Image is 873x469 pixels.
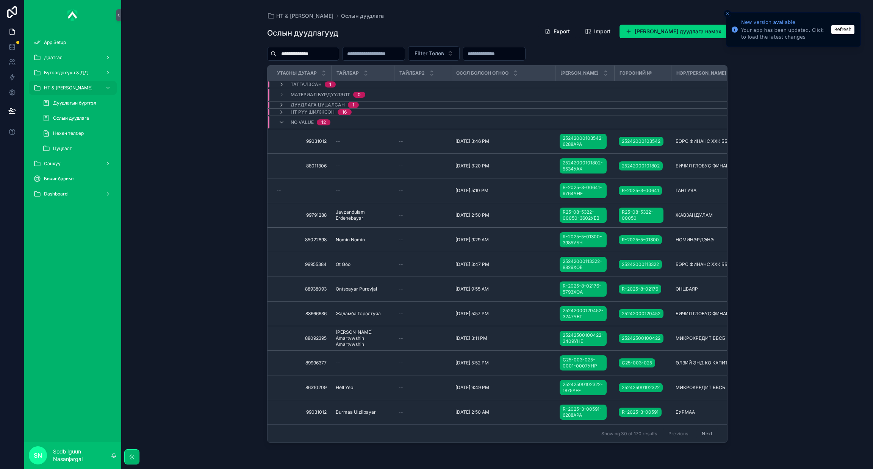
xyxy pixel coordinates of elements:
div: 16 [342,109,347,115]
span: БЭРС ФИНАНС ХХК ББСБ БАЯН-ӨЛГИЙ САЛБАР [676,261,786,267]
a: -- [399,163,446,169]
span: [DATE] 5:10 PM [455,188,488,194]
a: App Setup [29,36,117,49]
span: 25242000101802 [622,163,660,169]
span: [DATE] 5:57 PM [455,311,489,317]
div: 1 [352,102,354,108]
div: 0 [358,92,361,98]
span: Материал бүрдүүлэлт [291,92,350,98]
span: R25-08-5322-00050 [622,209,660,221]
a: 25242500100422 [619,334,663,343]
span: Санхүү [44,161,61,167]
a: R25-08-5322-00050-3602УЕВ [560,208,607,223]
span: [DATE] 5:52 PM [455,360,489,366]
a: 25242500102322-1875УЕЕ [560,380,607,395]
span: 25242000103542-6288АРА [563,135,604,147]
a: Õt Góò [336,261,390,267]
span: Nomin Nomin [336,237,365,243]
span: ГАНТУЯА [676,188,696,194]
a: -- [399,261,446,267]
a: 88938093 [277,286,327,292]
a: -- [336,188,390,194]
div: Your app has been updated. Click to load the latest changes [741,27,829,41]
a: 25242000120452 [619,309,663,318]
a: 25242500102322-1875УЕЕ [560,378,610,397]
a: R-2025-3-00641-9764УНЕ [560,183,607,198]
a: НТ & [PERSON_NAME] [267,12,333,20]
span: Import [594,28,610,35]
span: [DATE] 3:47 PM [455,261,489,267]
a: Ослын дуудлага [341,12,384,20]
a: [PERSON_NAME] дуудлага нэмэх [620,25,727,38]
span: R-2025-8-02176-5793ХОА [563,283,604,295]
a: [DATE] 2:50 AM [455,409,551,415]
a: -- [399,188,446,194]
a: 88011306 [277,163,327,169]
span: [PERSON_NAME] [560,70,599,76]
span: -- [399,385,403,391]
span: Õt Góò [336,261,350,267]
a: 25242000113322-8829ХОЕ [560,257,607,272]
span: МИКРОКРЕДИТ ББСБ [676,335,725,341]
div: 12 [321,119,326,125]
span: -- [399,163,403,169]
span: -- [399,360,403,366]
span: Hell Yep [336,385,353,391]
span: Dashboard [44,191,67,197]
a: 25242500100422-3409УНЕ [560,329,610,347]
a: Бичиг баримт [29,172,117,186]
button: Import [579,25,616,38]
a: Дуудлагын бүртгэл [38,96,117,110]
a: R25-08-5322-00050 [619,208,663,223]
span: Filter Төлөв [415,50,444,57]
span: Тайлбар [336,70,359,76]
a: -- [399,409,446,415]
a: 99031012 [277,409,327,415]
span: [DATE] 2:50 PM [455,212,489,218]
div: scrollable content [24,30,121,211]
span: -- [399,335,403,341]
span: SN [34,451,42,460]
span: Ontsbayar Purevjal [336,286,377,292]
span: No value [291,119,314,125]
a: R-2025-3-00591 [619,408,662,417]
span: Бичиг баримт [44,176,74,182]
span: 99791288 [277,212,327,218]
a: НТ & [PERSON_NAME] [29,81,117,95]
span: C25-003-025-0001-0007УНР [563,357,604,369]
span: R-2025-3-00591 [622,409,659,415]
span: R-2025-5-01300 [622,237,659,243]
span: 25242500102322-1875УЕЕ [563,381,604,394]
a: Цуцлалт [38,142,117,155]
span: БЭРС ФИНАНС ХХК ББСБ БАЯН-ӨЛГИЙ САЛБАР [676,138,786,144]
span: 99031012 [277,138,327,144]
span: R-2025-3-00641 [622,188,659,194]
span: БИЧИЛ ГЛОБУС ФИНАНС ББСБ [676,163,746,169]
a: R-2025-5-01300-3985УБЧ [560,232,607,247]
a: Бүтээгдэхүүн & ДД [29,66,117,80]
a: R-2025-3-00641-9764УНЕ [560,181,610,200]
a: Nomin Nomin [336,237,390,243]
span: R-2025-5-01300-3985УБЧ [563,234,604,246]
span: 25242000120452-3247УБТ [563,308,604,320]
img: App logo [67,9,78,21]
span: ЖАВЗАНДУЛАМ [676,212,713,218]
a: -- [336,360,390,366]
a: 25242500102322 [619,381,666,394]
span: App Setup [44,39,66,45]
span: Дуудлагын бүртгэл [53,100,96,106]
span: [DATE] 3:20 PM [455,163,489,169]
a: 25242000101802-5534УАХ [560,157,610,175]
a: 25242000103542-6288АРА [560,132,610,150]
a: [DATE] 2:50 PM [455,212,551,218]
a: 99955384 [277,261,327,267]
span: -- [336,360,340,366]
a: Dashboard [29,187,117,201]
span: -- [399,311,403,317]
span: [DATE] 3:46 PM [455,138,489,144]
a: [DATE] 3:47 PM [455,261,551,267]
